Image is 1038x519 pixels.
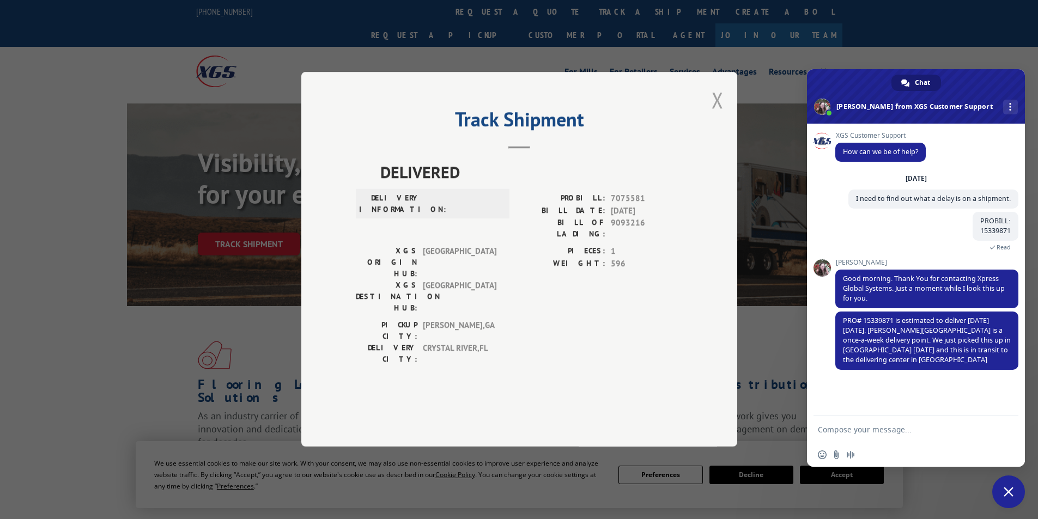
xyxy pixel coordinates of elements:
div: More channels [1003,100,1018,114]
span: CRYSTAL RIVER , FL [423,343,496,365]
label: BILL OF LADING: [519,217,605,240]
span: Insert an emoji [818,450,827,459]
span: [GEOGRAPHIC_DATA] [423,246,496,280]
span: Send a file [832,450,841,459]
span: 7075581 [611,193,683,205]
button: Close modal [712,86,724,114]
span: [PERSON_NAME] [835,259,1018,266]
span: Read [997,243,1011,251]
span: PROBILL: 15339871 [980,216,1011,235]
label: XGS DESTINATION HUB: [356,280,417,314]
div: Chat [891,75,941,91]
span: [PERSON_NAME] , GA [423,320,496,343]
label: DELIVERY CITY: [356,343,417,365]
span: How can we be of help? [843,147,918,156]
label: PIECES: [519,246,605,258]
span: 596 [611,258,683,270]
span: Chat [915,75,930,91]
span: PRO# 15339871 is estimated to deliver [DATE][DATE]. [PERSON_NAME][GEOGRAPHIC_DATA] is a once-a-we... [843,316,1011,364]
span: Audio message [846,450,855,459]
label: PICKUP CITY: [356,320,417,343]
label: DELIVERY INFORMATION: [359,193,421,216]
label: PROBILL: [519,193,605,205]
label: XGS ORIGIN HUB: [356,246,417,280]
h2: Track Shipment [356,112,683,132]
span: [GEOGRAPHIC_DATA] [423,280,496,314]
span: Good morning. Thank You for contacting Xpress Global Systems. Just a moment while I look this up ... [843,274,1005,303]
label: BILL DATE: [519,205,605,217]
span: 9093216 [611,217,683,240]
textarea: Compose your message... [818,425,990,435]
span: DELIVERED [380,160,683,185]
div: [DATE] [906,175,927,182]
label: WEIGHT: [519,258,605,270]
span: [DATE] [611,205,683,217]
span: I need to find out what a delay is on a shipment. [856,194,1011,203]
div: Close chat [992,475,1025,508]
span: 1 [611,246,683,258]
span: XGS Customer Support [835,132,926,139]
